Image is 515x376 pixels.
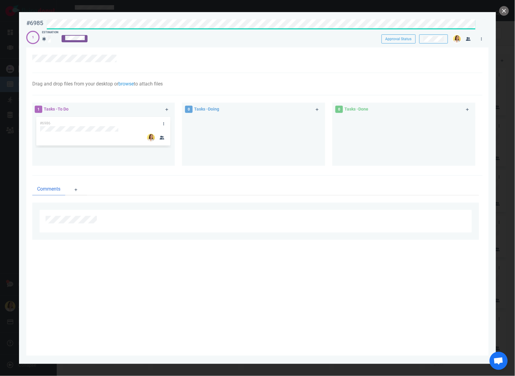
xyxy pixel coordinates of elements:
button: close [499,6,509,16]
div: Ouvrir le chat [490,352,508,370]
span: 1 [35,106,42,113]
img: 26 [147,134,155,142]
span: 0 [185,106,193,113]
span: Drag and drop files from your desktop or [32,81,118,87]
span: Tasks - Done [344,107,368,111]
span: 0 [335,106,343,113]
span: #6986 [40,121,50,125]
a: browse [118,81,134,87]
span: to attach files [134,81,163,87]
img: 26 [453,35,461,43]
div: #6985 [26,19,43,27]
div: 1 [32,35,34,40]
button: Approval Status [382,34,416,43]
span: Comments [37,185,60,193]
span: Tasks - To Do [44,107,69,111]
span: Tasks - Doing [194,107,219,111]
div: Estimation [42,31,58,35]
